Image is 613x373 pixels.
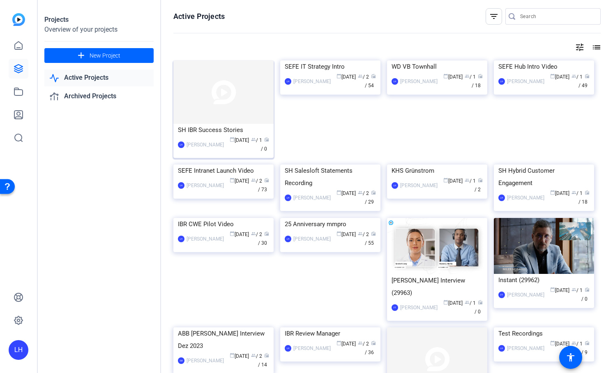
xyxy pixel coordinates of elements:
[358,190,363,195] span: group
[550,190,555,195] span: calendar_today
[251,178,262,184] span: / 2
[44,25,154,35] div: Overview of your projects
[392,182,398,189] div: LH
[44,48,154,63] button: New Project
[336,74,341,79] span: calendar_today
[572,74,583,80] span: / 1
[475,178,483,192] span: / 2
[336,74,356,80] span: [DATE]
[230,231,235,236] span: calendar_today
[507,194,544,202] div: [PERSON_NAME]
[550,341,569,347] span: [DATE]
[358,190,369,196] span: / 2
[478,300,483,305] span: radio
[550,74,555,79] span: calendar_today
[230,353,249,359] span: [DATE]
[575,42,585,52] mat-icon: tune
[400,303,438,312] div: [PERSON_NAME]
[371,190,376,195] span: radio
[264,137,269,142] span: radio
[336,341,341,345] span: calendar_today
[465,300,476,306] span: / 1
[465,178,470,183] span: group
[285,236,291,242] div: LH
[572,341,583,347] span: / 1
[336,232,356,237] span: [DATE]
[358,74,363,79] span: group
[550,287,555,292] span: calendar_today
[230,232,249,237] span: [DATE]
[251,137,256,142] span: group
[358,74,369,80] span: / 2
[443,300,448,305] span: calendar_today
[392,304,398,311] div: FT
[392,60,483,73] div: WD VB Townhall
[572,190,583,196] span: / 1
[498,345,505,352] div: LH
[443,74,448,79] span: calendar_today
[585,190,590,195] span: radio
[585,74,590,79] span: radio
[566,352,576,362] mat-icon: accessibility
[285,78,291,85] div: LH
[572,287,576,292] span: group
[585,341,590,345] span: radio
[230,137,235,142] span: calendar_today
[443,300,463,306] span: [DATE]
[443,74,463,80] span: [DATE]
[392,78,398,85] div: LH
[90,51,120,60] span: New Project
[489,12,499,21] mat-icon: filter_list
[358,341,369,347] span: / 2
[264,231,269,236] span: radio
[230,353,235,358] span: calendar_today
[550,190,569,196] span: [DATE]
[585,287,590,292] span: radio
[12,13,25,26] img: blue-gradient.svg
[358,232,369,237] span: / 2
[371,74,376,79] span: radio
[581,287,590,302] span: / 0
[178,164,269,177] div: SEFE Intranet Launch Video
[336,190,356,196] span: [DATE]
[187,181,224,190] div: [PERSON_NAME]
[44,88,154,105] a: Archived Projects
[336,341,356,347] span: [DATE]
[264,353,269,358] span: radio
[443,178,448,183] span: calendar_today
[251,178,256,183] span: group
[44,70,154,86] a: Active Projects
[187,235,224,243] div: [PERSON_NAME]
[507,291,544,299] div: [PERSON_NAME]
[293,77,331,86] div: [PERSON_NAME]
[365,232,376,246] span: / 55
[465,178,476,184] span: / 1
[76,51,86,61] mat-icon: add
[581,341,590,355] span: / 9
[178,124,269,136] div: SH IBR Success Stories
[507,344,544,352] div: [PERSON_NAME]
[591,42,601,52] mat-icon: list
[475,300,483,315] span: / 0
[230,137,249,143] span: [DATE]
[498,195,505,201] div: LH
[44,15,154,25] div: Projects
[572,190,576,195] span: group
[178,141,184,148] div: LH
[258,232,269,246] span: / 30
[358,341,363,345] span: group
[498,78,505,85] div: LH
[251,232,262,237] span: / 2
[285,195,291,201] div: LH
[187,357,224,365] div: [PERSON_NAME]
[293,235,331,243] div: [PERSON_NAME]
[478,74,483,79] span: radio
[371,231,376,236] span: radio
[336,190,341,195] span: calendar_today
[9,340,28,360] div: LH
[498,60,590,73] div: SEFE Hub Intro Video
[550,341,555,345] span: calendar_today
[498,164,590,189] div: SH Hybrid Customer Engagement
[572,341,576,345] span: group
[371,341,376,345] span: radio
